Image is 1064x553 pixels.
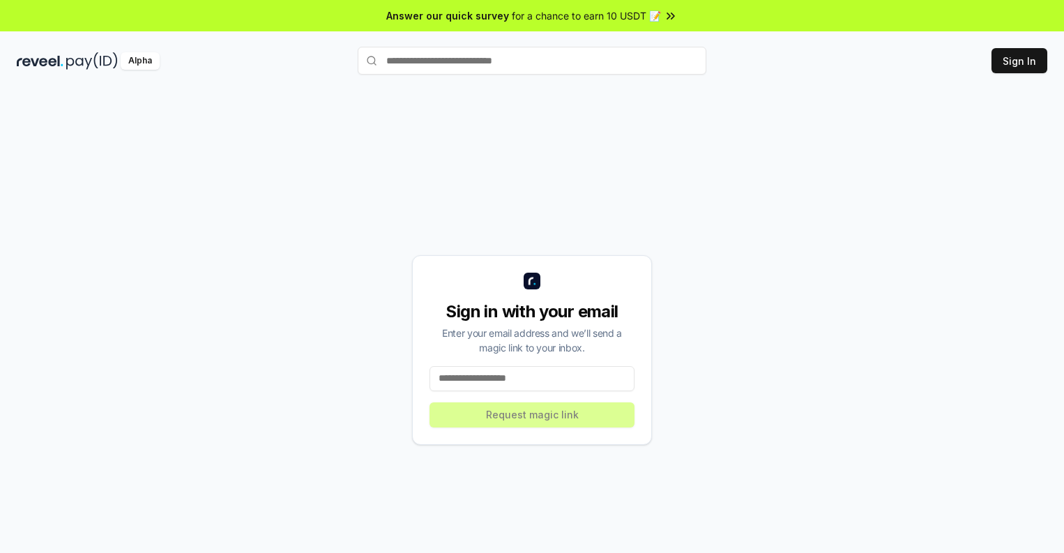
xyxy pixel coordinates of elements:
[991,48,1047,73] button: Sign In
[430,301,634,323] div: Sign in with your email
[524,273,540,289] img: logo_small
[66,52,118,70] img: pay_id
[121,52,160,70] div: Alpha
[430,326,634,355] div: Enter your email address and we’ll send a magic link to your inbox.
[17,52,63,70] img: reveel_dark
[512,8,661,23] span: for a chance to earn 10 USDT 📝
[386,8,509,23] span: Answer our quick survey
